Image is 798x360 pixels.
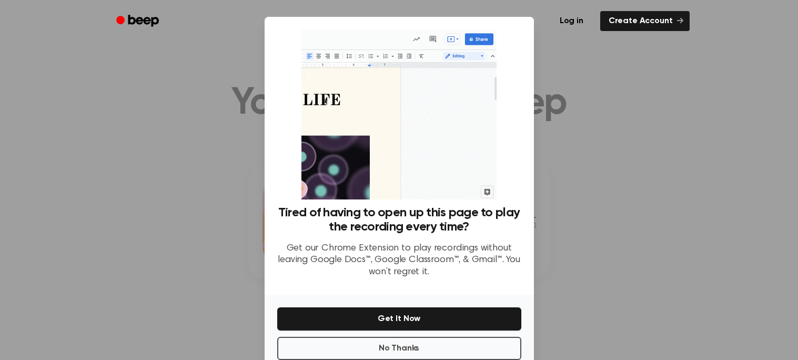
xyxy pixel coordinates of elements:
[277,206,521,234] h3: Tired of having to open up this page to play the recording every time?
[549,9,594,33] a: Log in
[277,307,521,331] button: Get It Now
[277,243,521,278] p: Get our Chrome Extension to play recordings without leaving Google Docs™, Google Classroom™, & Gm...
[600,11,690,31] a: Create Account
[109,11,168,32] a: Beep
[277,337,521,360] button: No Thanks
[301,29,497,199] img: Beep extension in action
